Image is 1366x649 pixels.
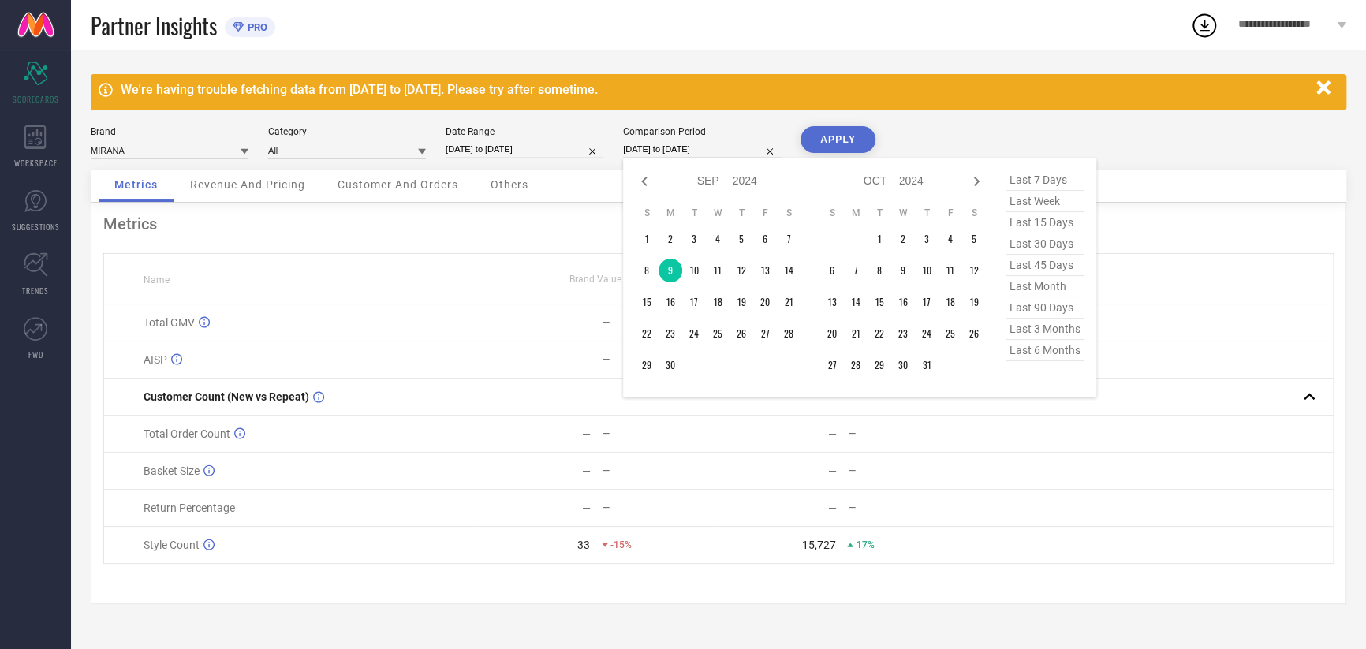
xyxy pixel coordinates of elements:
[577,539,590,551] div: 33
[777,322,801,345] td: Sat Sep 28 2024
[659,259,682,282] td: Mon Sep 09 2024
[848,465,963,476] div: —
[827,427,836,440] div: —
[1190,11,1219,39] div: Open download list
[1006,233,1084,255] span: last 30 days
[753,322,777,345] td: Fri Sep 27 2024
[868,227,891,251] td: Tue Oct 01 2024
[144,390,309,403] span: Customer Count (New vs Repeat)
[623,126,781,137] div: Comparison Period
[868,353,891,377] td: Tue Oct 29 2024
[682,207,706,219] th: Tuesday
[753,259,777,282] td: Fri Sep 13 2024
[1006,276,1084,297] span: last month
[915,322,939,345] td: Thu Oct 24 2024
[891,207,915,219] th: Wednesday
[603,317,718,328] div: —
[1006,340,1084,361] span: last 6 months
[820,207,844,219] th: Sunday
[91,9,217,42] span: Partner Insights
[582,316,591,329] div: —
[1006,170,1084,191] span: last 7 days
[91,126,248,137] div: Brand
[144,274,170,285] span: Name
[14,157,58,169] span: WORKSPACE
[682,290,706,314] td: Tue Sep 17 2024
[844,290,868,314] td: Mon Oct 14 2024
[856,539,874,550] span: 17%
[446,141,603,158] input: Select date range
[844,353,868,377] td: Mon Oct 28 2024
[962,207,986,219] th: Saturday
[1006,297,1084,319] span: last 90 days
[915,353,939,377] td: Thu Oct 31 2024
[1006,191,1084,212] span: last week
[682,227,706,251] td: Tue Sep 03 2024
[635,322,659,345] td: Sun Sep 22 2024
[659,227,682,251] td: Mon Sep 02 2024
[144,502,235,514] span: Return Percentage
[777,259,801,282] td: Sat Sep 14 2024
[569,274,621,285] span: Brand Value
[706,207,730,219] th: Wednesday
[659,290,682,314] td: Mon Sep 16 2024
[13,93,59,105] span: SCORECARDS
[868,207,891,219] th: Tuesday
[891,259,915,282] td: Wed Oct 09 2024
[915,290,939,314] td: Thu Oct 17 2024
[820,322,844,345] td: Sun Oct 20 2024
[635,290,659,314] td: Sun Sep 15 2024
[706,322,730,345] td: Wed Sep 25 2024
[891,290,915,314] td: Wed Oct 16 2024
[962,322,986,345] td: Sat Oct 26 2024
[610,539,632,550] span: -15%
[491,178,528,191] span: Others
[12,221,60,233] span: SUGGESTIONS
[891,322,915,345] td: Wed Oct 23 2024
[706,290,730,314] td: Wed Sep 18 2024
[827,464,836,477] div: —
[753,207,777,219] th: Friday
[635,207,659,219] th: Sunday
[28,349,43,360] span: FWD
[730,259,753,282] td: Thu Sep 12 2024
[144,427,230,440] span: Total Order Count
[144,464,200,477] span: Basket Size
[244,21,267,33] span: PRO
[582,427,591,440] div: —
[582,464,591,477] div: —
[114,178,158,191] span: Metrics
[820,290,844,314] td: Sun Oct 13 2024
[603,354,718,365] div: —
[1006,255,1084,276] span: last 45 days
[730,290,753,314] td: Thu Sep 19 2024
[144,353,167,366] span: AISP
[777,290,801,314] td: Sat Sep 21 2024
[730,322,753,345] td: Thu Sep 26 2024
[659,322,682,345] td: Mon Sep 23 2024
[706,227,730,251] td: Wed Sep 04 2024
[338,178,458,191] span: Customer And Orders
[939,290,962,314] td: Fri Oct 18 2024
[915,227,939,251] td: Thu Oct 03 2024
[635,353,659,377] td: Sun Sep 29 2024
[844,322,868,345] td: Mon Oct 21 2024
[827,502,836,514] div: —
[868,259,891,282] td: Tue Oct 08 2024
[939,227,962,251] td: Fri Oct 04 2024
[635,227,659,251] td: Sun Sep 01 2024
[659,353,682,377] td: Mon Sep 30 2024
[623,141,781,158] input: Select comparison period
[848,428,963,439] div: —
[915,259,939,282] td: Thu Oct 10 2024
[582,502,591,514] div: —
[939,207,962,219] th: Friday
[22,285,49,297] span: TRENDS
[820,259,844,282] td: Sun Oct 06 2024
[891,227,915,251] td: Wed Oct 02 2024
[582,353,591,366] div: —
[801,126,875,153] button: APPLY
[190,178,305,191] span: Revenue And Pricing
[144,316,195,329] span: Total GMV
[844,259,868,282] td: Mon Oct 07 2024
